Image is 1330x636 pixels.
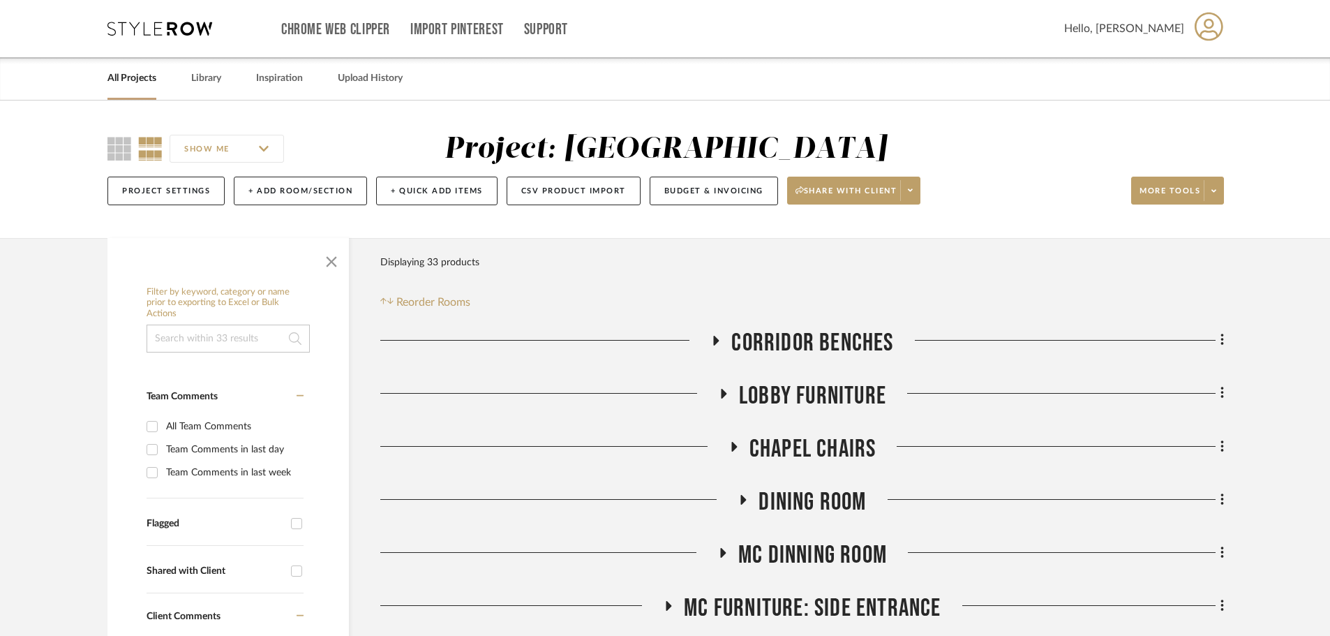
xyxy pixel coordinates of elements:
[759,487,866,517] span: Dining Room
[107,177,225,205] button: Project Settings
[317,245,345,273] button: Close
[650,177,778,205] button: Budget & Invoicing
[731,328,893,358] span: Corridor Benches
[739,381,886,411] span: Lobby Furniture
[191,69,221,88] a: Library
[444,135,887,164] div: Project: [GEOGRAPHIC_DATA]
[524,24,568,36] a: Support
[684,593,941,623] span: MC Furniture: Side Entrance
[410,24,504,36] a: Import Pinterest
[166,461,300,484] div: Team Comments in last week
[107,69,156,88] a: All Projects
[281,24,390,36] a: Chrome Web Clipper
[147,565,284,577] div: Shared with Client
[256,69,303,88] a: Inspiration
[1131,177,1224,205] button: More tools
[396,294,470,311] span: Reorder Rooms
[234,177,367,205] button: + Add Room/Section
[1140,186,1200,207] span: More tools
[507,177,641,205] button: CSV Product Import
[380,249,479,276] div: Displaying 33 products
[338,69,403,88] a: Upload History
[147,518,284,530] div: Flagged
[147,612,221,621] span: Client Comments
[166,438,300,461] div: Team Comments in last day
[166,415,300,438] div: All Team Comments
[1064,20,1184,37] span: Hello, [PERSON_NAME]
[795,186,897,207] span: Share with client
[147,287,310,320] h6: Filter by keyword, category or name prior to exporting to Excel or Bulk Actions
[380,294,470,311] button: Reorder Rooms
[376,177,498,205] button: + Quick Add Items
[749,434,876,464] span: Chapel Chairs
[738,540,887,570] span: MC Dinning Room
[147,325,310,353] input: Search within 33 results
[147,392,218,401] span: Team Comments
[787,177,921,205] button: Share with client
